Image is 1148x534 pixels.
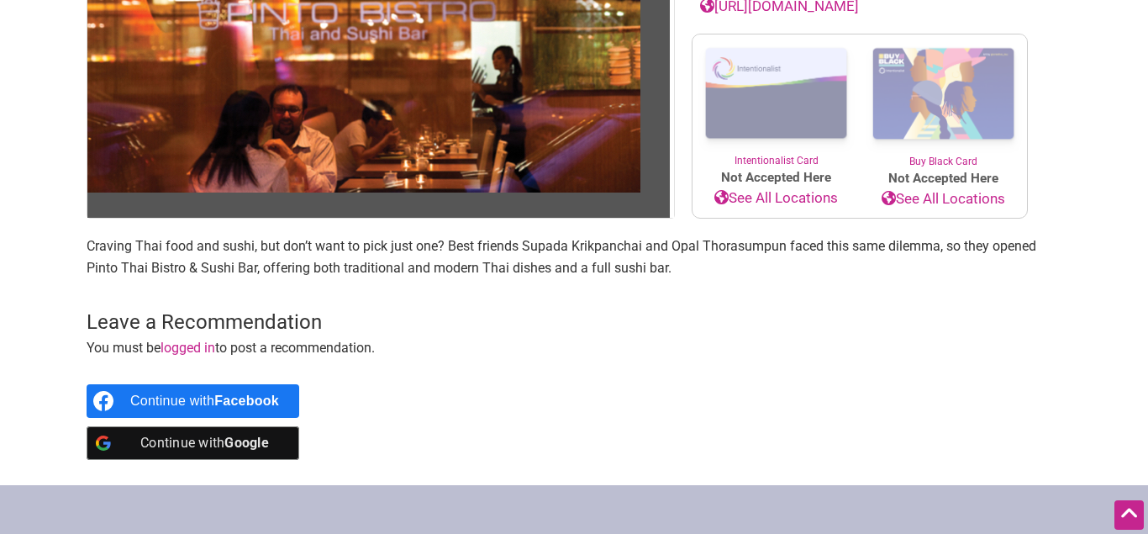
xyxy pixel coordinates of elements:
a: See All Locations [860,188,1027,210]
p: You must be to post a recommendation. [87,337,1061,359]
a: Buy Black Card [860,34,1027,169]
a: Continue with <b>Google</b> [87,426,299,460]
div: Continue with [130,384,279,418]
span: Not Accepted Here [860,169,1027,188]
a: Continue with <b>Facebook</b> [87,384,299,418]
h3: Leave a Recommendation [87,309,1061,337]
p: Craving Thai food and sushi, but don’t want to pick just one? Best friends Supada Krikpanchai and... [87,235,1061,278]
a: logged in [161,340,215,356]
b: Facebook [214,394,279,408]
img: Buy Black Card [860,34,1027,154]
img: Intentionalist Card [692,34,860,153]
span: Not Accepted Here [692,168,860,188]
div: Continue with [130,426,279,460]
b: Google [224,435,269,451]
a: Intentionalist Card [692,34,860,168]
div: Scroll Back to Top [1114,500,1144,530]
a: See All Locations [692,188,860,209]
